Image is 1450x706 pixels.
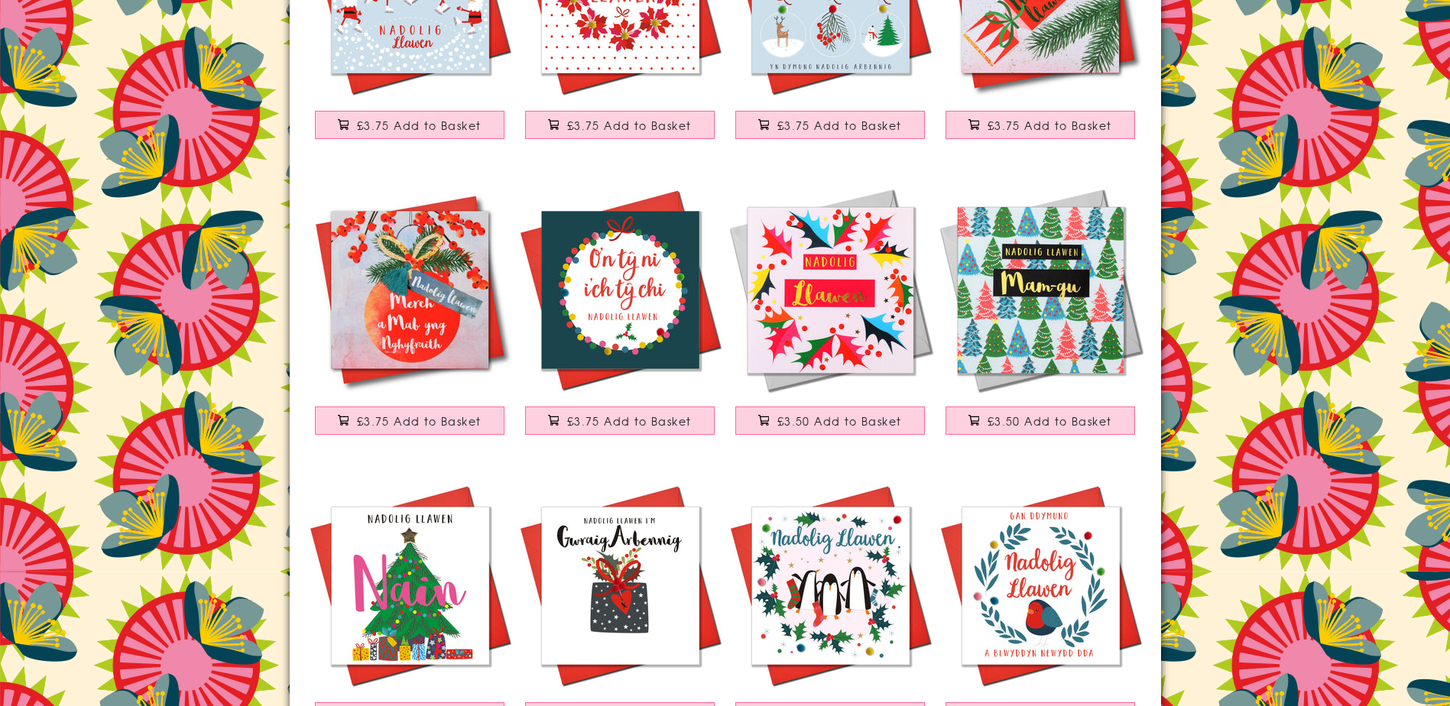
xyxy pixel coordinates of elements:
span: £3.75 Add to Basket [357,413,482,429]
img: Welsh Christmas Card, Nadolig Llawen, Robin, Embellished with colourful pompoms [936,481,1146,691]
span: £3.75 Add to Basket [357,118,482,133]
button: £3.75 Add to Basket [735,111,925,139]
span: £3.75 Add to Basket [777,118,902,133]
span: £3.75 Add to Basket [567,118,692,133]
span: £3.50 Add to Basket [988,413,1112,429]
a: Welsh Christmas Card, Bright Holly, text foiled in shiny gold £3.50 Add to Basket [725,185,936,450]
span: £3.50 Add to Basket [777,413,902,429]
a: Welsh Christmas Card, Mam-gu, Granny Christmas Trees, text foiled in shiny gold £3.50 Add to Basket [936,185,1146,450]
button: £3.75 Add to Basket [315,111,504,139]
img: Welsh Grandma Christmas Card, Nadolig Llawen Nain, padded star embellished [305,481,515,691]
span: £3.75 Add to Basket [988,118,1112,133]
button: £3.75 Add to Basket [525,111,715,139]
img: Welsh Christmas Card, Mam-gu, Granny Christmas Trees, text foiled in shiny gold [936,185,1146,395]
button: £3.50 Add to Basket [946,406,1135,435]
img: Welsh Daughter & son in law Christmas Card, Nadolig Llawen, Tassel Embellished [305,185,515,395]
img: Welsh Christmas Card, Nadolig Llawen Gwraig, Wife, Present, With pompoms [515,481,725,691]
button: £3.75 Add to Basket [315,406,504,435]
button: £3.75 Add to Basket [946,111,1135,139]
a: Welsh Daughter & son in law Christmas Card, Nadolig Llawen, Tassel Embellished £3.75 Add to Basket [305,185,515,450]
img: Welsh Christmas Card, Nadolig Llawen, From Our house, Pompom Embellished [515,185,725,395]
img: Welsh Christmas Card, Bright Holly, text foiled in shiny gold [725,185,936,395]
span: £3.75 Add to Basket [567,413,692,429]
a: Welsh Christmas Card, Nadolig Llawen, From Our house, Pompom Embellished £3.75 Add to Basket [515,185,725,450]
img: Welsh Christmas Card, Nadolig Llawen, Penguins, Pompom Embellished [725,481,936,691]
button: £3.75 Add to Basket [525,406,715,435]
button: £3.50 Add to Basket [735,406,925,435]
